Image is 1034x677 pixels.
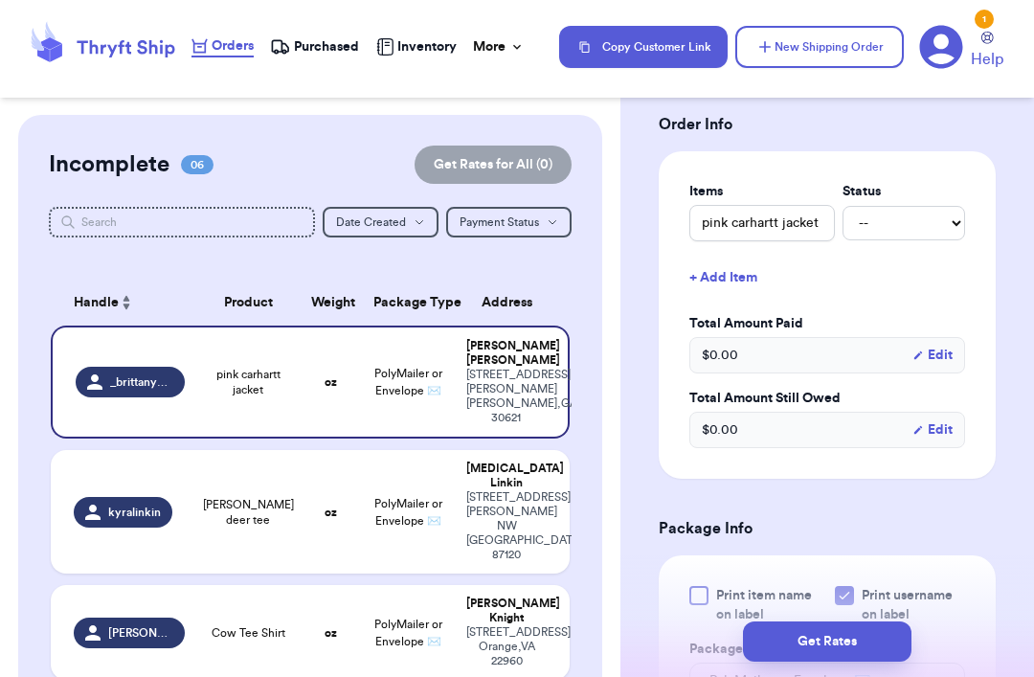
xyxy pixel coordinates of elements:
[415,146,572,184] button: Get Rates for All (0)
[466,368,544,425] div: [STREET_ADDRESS][PERSON_NAME] [PERSON_NAME] , GA 30621
[110,374,173,390] span: _brittanymilam_
[473,37,525,56] div: More
[181,155,214,174] span: 06
[325,627,337,639] strong: oz
[682,257,973,299] button: + Add Item
[466,339,544,368] div: [PERSON_NAME] [PERSON_NAME]
[689,389,965,408] label: Total Amount Still Owed
[294,37,359,56] span: Purchased
[397,37,457,56] span: Inventory
[971,32,1003,71] a: Help
[446,207,572,237] button: Payment Status
[466,597,546,625] div: [PERSON_NAME] Knight
[325,376,337,388] strong: oz
[191,36,254,57] a: Orders
[49,149,169,180] h2: Incomplete
[689,182,835,201] label: Items
[374,368,442,396] span: PolyMailer or Envelope ✉️
[659,517,996,540] h3: Package Info
[455,280,569,326] th: Address
[212,625,285,641] span: Cow Tee Shirt
[49,207,314,237] input: Search
[212,36,254,56] span: Orders
[203,497,294,528] span: [PERSON_NAME] deer tee
[559,26,728,68] button: Copy Customer Link
[374,619,442,647] span: PolyMailer or Envelope ✉️
[466,490,546,562] div: [STREET_ADDRESS][PERSON_NAME] NW [GEOGRAPHIC_DATA] , NM 87120
[300,280,362,326] th: Weight
[108,505,161,520] span: kyralinkin
[466,462,546,490] div: [MEDICAL_DATA] Linkin
[374,498,442,527] span: PolyMailer or Envelope ✉️
[912,346,953,365] button: Edit
[971,48,1003,71] span: Help
[325,507,337,518] strong: oz
[743,621,911,662] button: Get Rates
[919,25,963,69] a: 1
[460,216,539,228] span: Payment Status
[108,625,173,641] span: [PERSON_NAME]
[362,280,455,326] th: Package Type
[270,37,359,56] a: Purchased
[196,280,300,326] th: Product
[336,216,406,228] span: Date Created
[735,26,904,68] button: New Shipping Order
[74,293,119,313] span: Handle
[843,182,965,201] label: Status
[376,37,457,56] a: Inventory
[862,586,965,624] span: Print username on label
[208,367,288,397] span: pink carhartt jacket
[689,314,965,333] label: Total Amount Paid
[659,113,996,136] h3: Order Info
[975,10,994,29] div: 1
[119,291,134,314] button: Sort ascending
[466,625,546,668] div: [STREET_ADDRESS] Orange , VA 22960
[323,207,438,237] button: Date Created
[716,586,823,624] span: Print item name on label
[702,420,738,440] span: $ 0.00
[702,346,738,365] span: $ 0.00
[912,420,953,440] button: Edit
